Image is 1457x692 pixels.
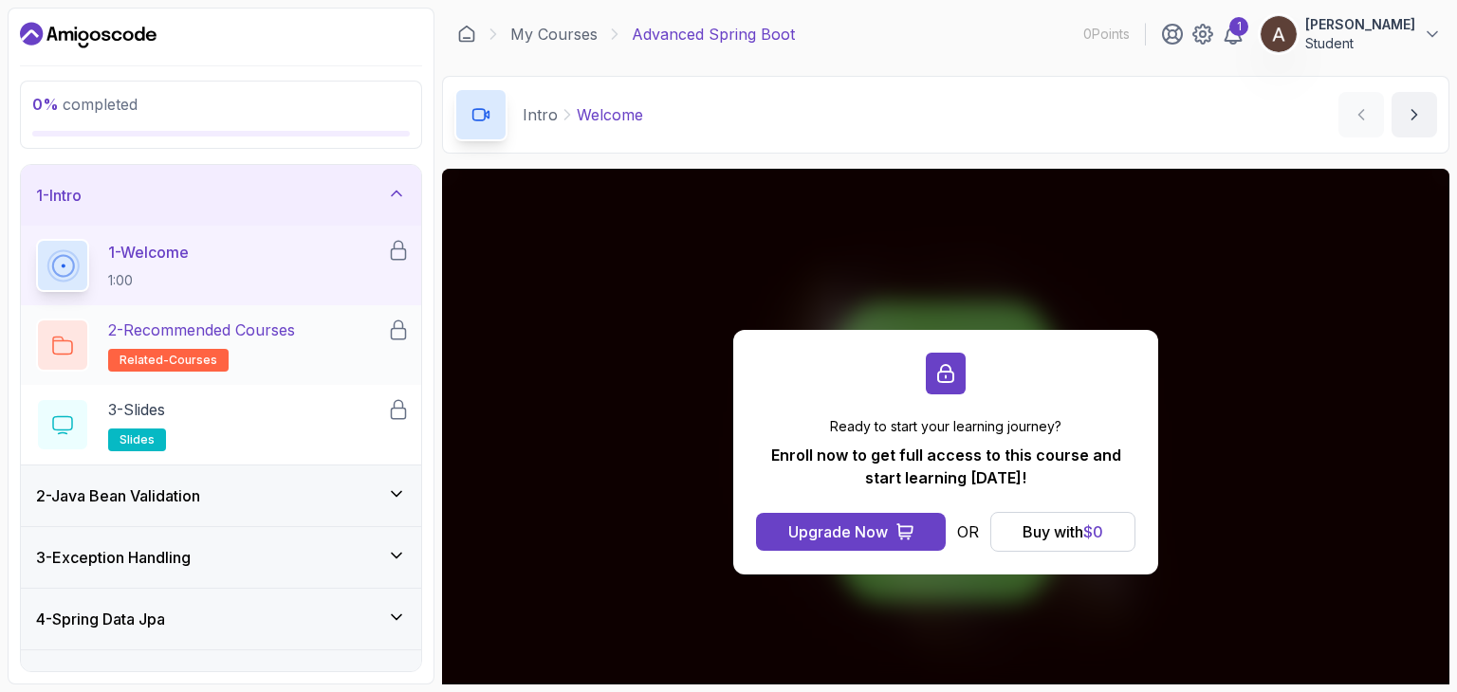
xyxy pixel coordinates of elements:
[21,465,421,526] button: 2-Java Bean Validation
[36,546,191,569] h3: 3 - Exception Handling
[1260,15,1442,53] button: user profile image[PERSON_NAME]Student
[577,103,643,126] p: Welcome
[108,398,165,421] p: 3 - Slides
[36,319,406,372] button: 2-Recommended Coursesrelated-courses
[108,241,189,264] p: 1 - Welcome
[32,95,138,114] span: completed
[108,319,295,341] p: 2 - Recommended Courses
[21,527,421,588] button: 3-Exception Handling
[990,512,1135,552] button: Buy with$0
[36,608,165,630] h3: 4 - Spring Data Jpa
[632,23,795,46] p: Advanced Spring Boot
[20,20,157,50] a: Dashboard
[1338,92,1384,137] button: previous content
[1229,17,1248,36] div: 1
[36,239,406,292] button: 1-Welcome1:00
[756,444,1135,489] p: Enroll now to get full access to this course and start learning [DATE]!
[36,398,406,451] button: 3-Slidesslides
[32,95,59,114] span: 0 %
[120,432,155,447] span: slides
[120,353,217,368] span: related-courses
[756,513,946,551] button: Upgrade Now
[36,184,82,207] h3: 1 - Intro
[1222,23,1245,46] a: 1
[756,417,1135,436] p: Ready to start your learning journey?
[21,165,421,226] button: 1-Intro
[1261,16,1297,52] img: user profile image
[510,23,598,46] a: My Courses
[108,271,189,290] p: 1:00
[21,589,421,649] button: 4-Spring Data Jpa
[36,669,129,692] h3: 5 - Rest Client
[1392,92,1437,137] button: next content
[1305,15,1415,34] p: [PERSON_NAME]
[1083,522,1103,541] span: $ 0
[36,484,200,507] h3: 2 - Java Bean Validation
[788,520,888,543] div: Upgrade Now
[1023,520,1103,543] div: Buy with
[523,103,558,126] p: Intro
[457,25,476,44] a: Dashboard
[1305,34,1415,53] p: Student
[957,520,979,543] p: OR
[1083,25,1130,44] p: 0 Points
